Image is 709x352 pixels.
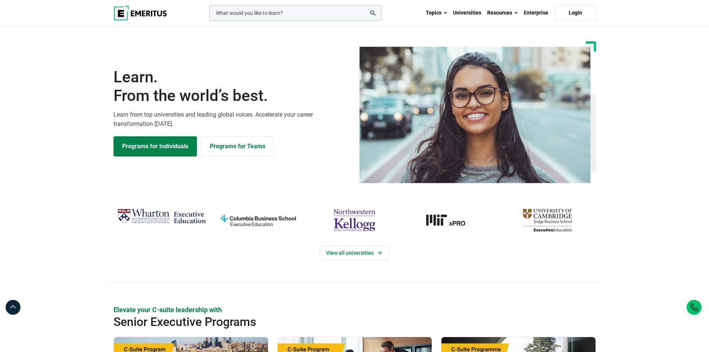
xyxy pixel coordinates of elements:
[114,68,350,105] h1: Learn.
[310,206,399,235] img: northwestern-kellogg
[114,86,350,105] span: From the world’s best.
[114,305,596,314] p: Elevate your C-suite leadership with
[360,47,591,183] img: Learn from the world's best
[114,314,547,329] h2: Senior Executive Programs
[320,246,389,260] a: View Universities
[406,206,495,235] a: MIT-xPRO
[117,206,206,228] img: Wharton Executive Education
[210,5,381,21] input: woocommerce-product-search-field-0
[555,5,596,21] a: Login
[114,110,350,129] p: Learn from top universities and leading global voices. Accelerate your career transformation [DATE].
[406,206,495,235] img: MIT xPRO
[114,136,197,156] a: Explore Programs
[503,206,592,235] img: cambridge-judge-business-school
[214,206,303,235] img: columbia-business-school
[201,136,274,156] a: Explore for Business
